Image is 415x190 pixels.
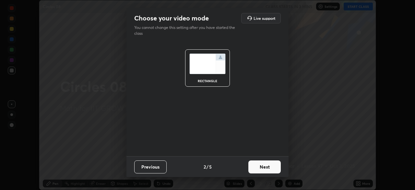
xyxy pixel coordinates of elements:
[134,14,209,22] h2: Choose your video mode
[134,25,239,36] p: You cannot change this setting after you have started the class
[204,163,206,170] h4: 2
[254,16,275,20] h5: Live support
[195,79,220,82] div: rectangle
[207,163,208,170] h4: /
[189,54,226,74] img: normalScreenIcon.ae25ed63.svg
[248,160,281,173] button: Next
[209,163,212,170] h4: 5
[134,160,167,173] button: Previous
